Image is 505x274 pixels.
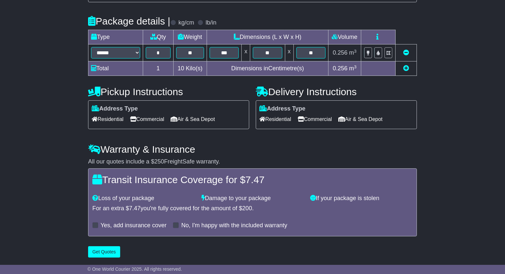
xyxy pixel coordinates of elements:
[354,64,357,69] sup: 3
[178,19,194,26] label: kg/cm
[333,65,347,72] span: 0.256
[173,30,207,44] td: Weight
[259,114,291,124] span: Residential
[354,49,357,54] sup: 3
[403,49,409,56] a: Remove this item
[298,114,332,124] span: Commercial
[92,174,413,185] h4: Transit Insurance Coverage for $
[89,195,198,202] div: Loss of your package
[206,19,216,26] label: lb/in
[88,86,249,97] h4: Pickup Instructions
[88,16,170,26] h4: Package details |
[101,222,166,229] label: Yes, add insurance cover
[403,65,409,72] a: Add new item
[129,205,140,212] span: 7.47
[88,246,120,258] button: Get Quotes
[339,114,383,124] span: Air & Sea Depot
[307,195,416,202] div: If your package is stolen
[349,49,357,56] span: m
[198,195,307,202] div: Damage to your package
[242,44,250,61] td: x
[87,266,182,272] span: © One World Courier 2025. All rights reserved.
[245,174,264,185] span: 7.47
[242,205,252,212] span: 200
[349,65,357,72] span: m
[88,144,417,155] h4: Warranty & Insurance
[207,61,328,76] td: Dimensions in Centimetre(s)
[328,30,361,44] td: Volume
[92,205,413,212] div: For an extra $ you're fully covered for the amount of $ .
[181,222,287,229] label: No, I'm happy with the included warranty
[333,49,347,56] span: 0.256
[154,158,164,165] span: 250
[259,105,306,112] label: Address Type
[88,61,143,76] td: Total
[92,105,138,112] label: Address Type
[173,61,207,76] td: Kilo(s)
[143,30,174,44] td: Qty
[88,158,417,165] div: All our quotes include a $ FreightSafe warranty.
[130,114,164,124] span: Commercial
[256,86,417,97] h4: Delivery Instructions
[207,30,328,44] td: Dimensions (L x W x H)
[171,114,215,124] span: Air & Sea Depot
[178,65,184,72] span: 10
[285,44,293,61] td: x
[92,114,123,124] span: Residential
[88,30,143,44] td: Type
[143,61,174,76] td: 1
